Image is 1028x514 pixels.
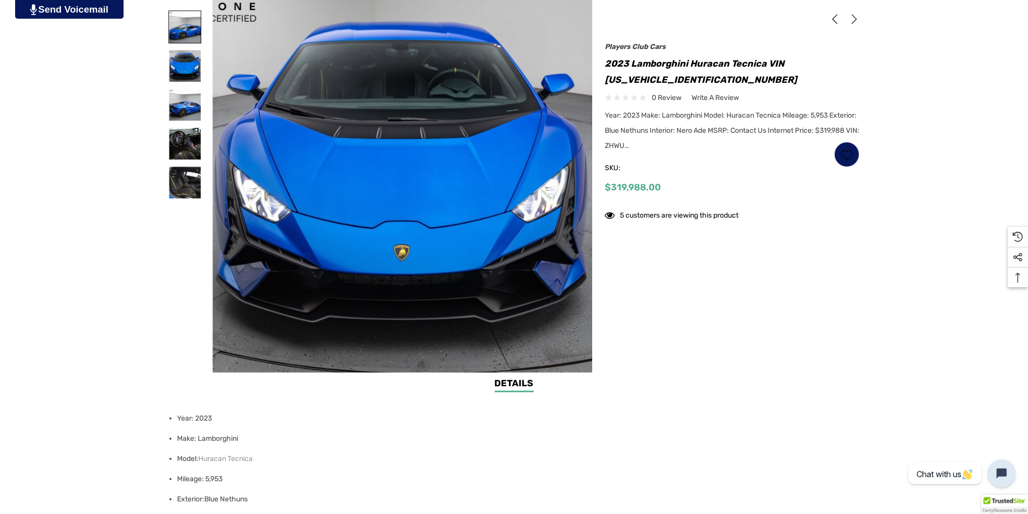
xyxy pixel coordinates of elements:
span: Blue Nethuns [204,495,248,503]
span: Write a Review [692,93,739,102]
svg: Top [1008,273,1028,283]
a: Players Club Cars [605,42,666,51]
span: $319,988.00 [605,182,661,193]
div: Domain Overview [38,60,90,66]
svg: Recently Viewed [1013,232,1023,242]
img: For Sale: 2023 Lamborghini Huracan Tecnica VIN ZHWUB6ZF8PLA22577 [169,167,201,198]
img: website_grey.svg [16,26,24,34]
div: TrustedSite Certified [982,495,1028,514]
li: Mileage: 5,953 [177,469,853,489]
li: Year: 2023 [177,408,853,429]
h1: 2023 Lamborghini Huracan Tecnica VIN [US_VEHICLE_IDENTIFICATION_NUMBER] [605,56,860,88]
div: Domain: [DOMAIN_NAME] [26,26,111,34]
li: Make: Lamborghini [177,429,853,449]
img: PjwhLS0gR2VuZXJhdG9yOiBHcmF2aXQuaW8gLS0+PHN2ZyB4bWxucz0iaHR0cDovL3d3dy53My5vcmcvMjAwMC9zdmciIHhtb... [30,4,37,15]
svg: Wish List [841,149,853,161]
div: v 4.0.25 [28,16,49,24]
a: Huracan Tecnica [198,449,253,469]
img: For Sale: 2023 Lamborghini Huracan Tecnica VIN ZHWUB6ZF8PLA22577 [169,50,201,82]
a: Wish List [834,142,860,167]
span: Year: 2023 Make: Lamborghini Model: Huracan Tecnica Mileage: 5,953 Exterior: Blue Nethuns Interio... [605,111,860,150]
li: Exterior: [177,489,853,509]
a: Next [845,14,860,24]
img: For Sale: 2023 Lamborghini Huracan Tecnica VIN ZHWUB6ZF8PLA22577 [169,11,201,43]
span: 0 review [652,91,681,104]
a: Details [495,377,534,392]
img: logo_orange.svg [16,16,24,24]
svg: Social Media [1013,252,1023,263]
li: Model: [177,449,853,469]
span: SKU: [605,161,655,175]
a: Write a Review [692,91,739,104]
img: tab_domain_overview_orange.svg [27,59,35,67]
a: Previous [830,14,844,24]
div: 5 customers are viewing this product [605,206,738,222]
img: For Sale: 2023 Lamborghini Huracan Tecnica VIN ZHWUB6ZF8PLA22577 [169,128,201,160]
div: Keywords by Traffic [111,60,170,66]
img: tab_keywords_by_traffic_grey.svg [100,59,108,67]
img: For Sale: 2023 Lamborghini Huracan Tecnica VIN ZHWUB6ZF8PLA22577 [169,89,201,121]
